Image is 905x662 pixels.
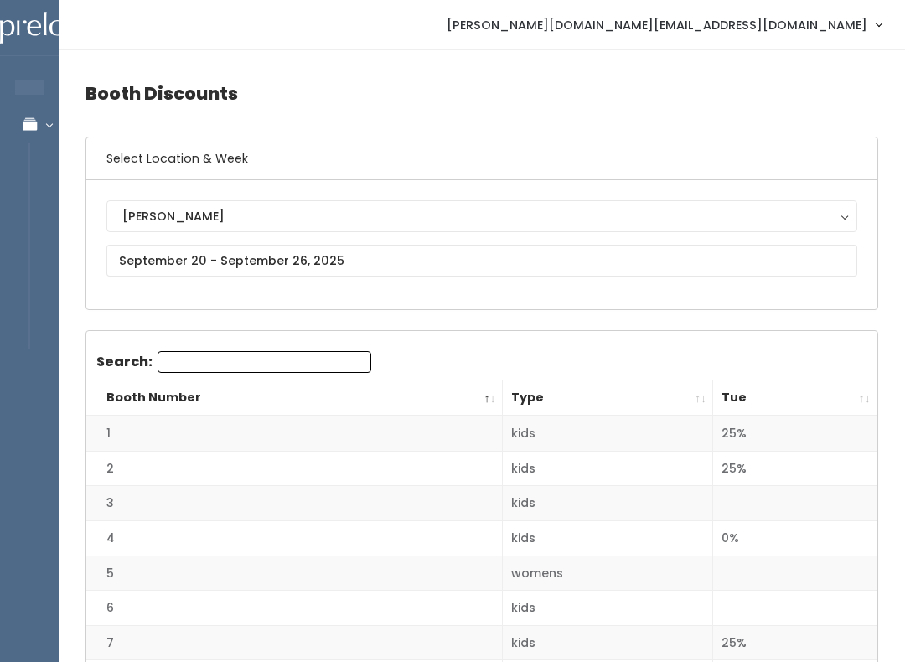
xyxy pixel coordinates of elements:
[713,521,877,556] td: 0%
[86,451,502,486] td: 2
[96,351,371,373] label: Search:
[713,416,877,451] td: 25%
[502,521,713,556] td: kids
[86,521,502,556] td: 4
[502,380,713,416] th: Type: activate to sort column ascending
[502,591,713,626] td: kids
[86,380,502,416] th: Booth Number: activate to sort column descending
[502,556,713,591] td: womens
[713,451,877,486] td: 25%
[502,416,713,451] td: kids
[86,625,502,660] td: 7
[447,16,867,34] span: [PERSON_NAME][DOMAIN_NAME][EMAIL_ADDRESS][DOMAIN_NAME]
[86,137,877,180] h6: Select Location & Week
[502,625,713,660] td: kids
[86,416,502,451] td: 1
[86,556,502,591] td: 5
[106,245,857,277] input: September 20 - September 26, 2025
[713,625,877,660] td: 25%
[502,451,713,486] td: kids
[713,380,877,416] th: Tue: activate to sort column ascending
[86,486,502,521] td: 3
[158,351,371,373] input: Search:
[85,70,878,116] h4: Booth Discounts
[86,591,502,626] td: 6
[122,207,841,225] div: [PERSON_NAME]
[430,7,898,43] a: [PERSON_NAME][DOMAIN_NAME][EMAIL_ADDRESS][DOMAIN_NAME]
[502,486,713,521] td: kids
[106,200,857,232] button: [PERSON_NAME]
